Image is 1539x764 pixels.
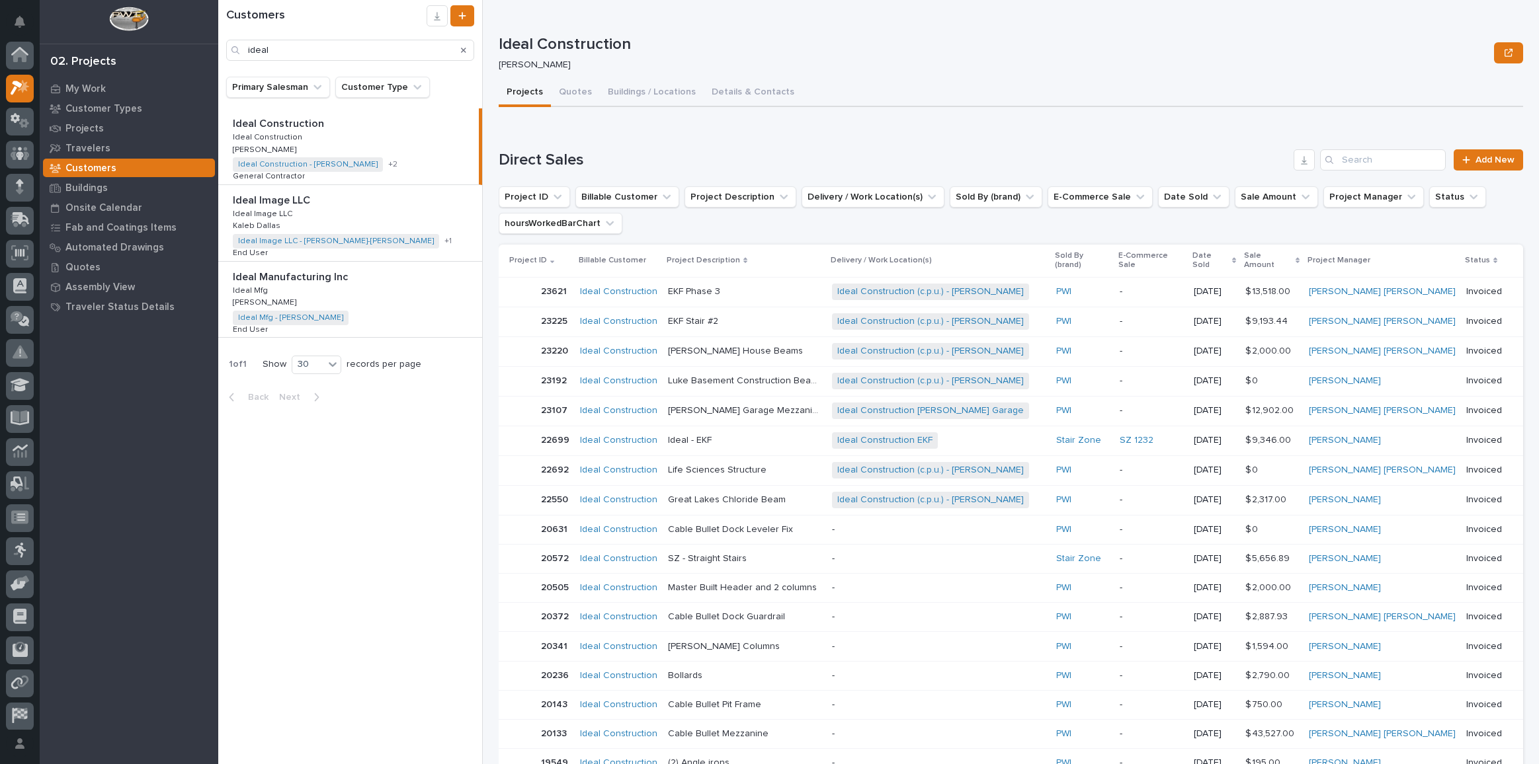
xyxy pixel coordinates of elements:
[65,301,175,313] p: Traveler Status Details
[580,670,657,681] a: Ideal Construction
[1245,551,1292,564] p: $ 5,656.89
[1158,186,1229,208] button: Date Sold
[279,391,308,403] span: Next
[837,375,1024,387] a: Ideal Construction (c.p.u.) - [PERSON_NAME]
[541,726,569,740] p: 20133
[1309,465,1456,476] a: [PERSON_NAME] [PERSON_NAME]
[1309,670,1381,681] a: [PERSON_NAME]
[65,182,108,194] p: Buildings
[1309,524,1381,535] a: [PERSON_NAME]
[1056,346,1071,357] a: PWI
[1323,186,1424,208] button: Project Manager
[1309,641,1381,652] a: [PERSON_NAME]
[335,77,430,98] button: Customer Type
[832,524,1046,535] p: -
[1309,346,1456,357] a: [PERSON_NAME] [PERSON_NAME]
[1309,316,1456,327] a: [PERSON_NAME] [PERSON_NAME]
[1466,494,1502,506] p: Invoiced
[668,492,788,506] p: Great Lakes Chloride Beam
[580,435,657,446] a: Ideal Construction
[218,185,482,262] a: Ideal Image LLCIdeal Image LLC Ideal Image LLCIdeal Image LLC Kaleb DallasKaleb Dallas Ideal Imag...
[1245,373,1261,387] p: $ 0
[1245,580,1294,593] p: $ 2,000.00
[541,284,569,297] p: 23621
[1235,186,1318,208] button: Sale Amount
[233,169,308,181] p: General Contractor
[1309,435,1381,446] a: [PERSON_NAME]
[1192,248,1229,273] p: Date Sold
[832,699,1046,710] p: -
[1245,668,1292,681] p: $ 2,790.00
[1309,699,1381,710] a: [PERSON_NAME]
[1245,343,1294,357] p: $ 2,000.00
[1454,149,1523,171] a: Add New
[541,638,570,652] p: 20341
[1194,435,1235,446] p: [DATE]
[238,313,343,323] a: Ideal Mfg - [PERSON_NAME]
[40,297,218,317] a: Traveler Status Details
[233,268,351,284] p: Ideal Manufacturing Inc
[274,391,330,403] button: Next
[1466,286,1502,297] p: Invoiced
[233,284,270,295] p: Ideal Mfg
[1120,524,1183,535] p: -
[1194,611,1235,623] p: [DATE]
[832,582,1046,593] p: -
[541,462,571,476] p: 22692
[1309,286,1456,297] a: [PERSON_NAME] [PERSON_NAME]
[1194,465,1235,476] p: [DATE]
[580,699,657,710] a: Ideal Construction
[580,465,657,476] a: Ideal Construction
[1056,553,1101,564] a: Stair Zone
[1320,149,1446,171] input: Search
[704,79,802,107] button: Details & Contacts
[65,262,101,274] p: Quotes
[832,553,1046,564] p: -
[1309,375,1381,387] a: [PERSON_NAME]
[1056,316,1071,327] a: PWI
[1120,346,1183,357] p: -
[1194,346,1235,357] p: [DATE]
[579,253,646,268] p: Billable Customer
[832,728,1046,740] p: -
[1245,521,1261,535] p: $ 0
[1194,316,1235,327] p: [DATE]
[580,524,657,535] a: Ideal Construction
[1466,435,1502,446] p: Invoiced
[499,632,1523,661] tr: 2034120341 Ideal Construction [PERSON_NAME] Columns[PERSON_NAME] Columns -PWI -[DATE]$ 1,594.00$ ...
[1194,728,1235,740] p: [DATE]
[1120,316,1183,327] p: -
[541,402,570,416] p: 23107
[226,9,427,23] h1: Customers
[1309,494,1381,506] a: [PERSON_NAME]
[1056,670,1071,681] a: PWI
[1466,553,1502,564] p: Invoiced
[837,316,1024,327] a: Ideal Construction (c.p.u.) - [PERSON_NAME]
[218,108,482,185] a: Ideal ConstructionIdeal Construction Ideal ConstructionIdeal Construction [PERSON_NAME][PERSON_NA...
[1429,186,1486,208] button: Status
[541,432,572,446] p: 22699
[541,343,571,357] p: 23220
[668,343,806,357] p: [PERSON_NAME] House Beams
[238,237,434,246] a: Ideal Image LLC - [PERSON_NAME]-[PERSON_NAME]
[668,402,824,416] p: [PERSON_NAME] Garage Mezzanine
[1118,248,1184,273] p: E-Commerce Sale
[541,580,571,593] p: 20505
[837,286,1024,297] a: Ideal Construction (c.p.u.) - [PERSON_NAME]
[1120,641,1183,652] p: -
[832,670,1046,681] p: -
[580,346,657,357] a: Ideal Construction
[668,432,714,446] p: Ideal - EKF
[240,391,269,403] span: Back
[580,316,657,327] a: Ideal Construction
[1466,641,1502,652] p: Invoiced
[1056,611,1071,623] a: PWI
[40,138,218,158] a: Travelers
[233,130,305,142] p: Ideal Construction
[65,143,110,155] p: Travelers
[1245,697,1285,710] p: $ 750.00
[499,455,1523,485] tr: 2269222692 Ideal Construction Life Sciences StructureLife Sciences Structure Ideal Construction (...
[1056,641,1071,652] a: PWI
[668,462,769,476] p: Life Sciences Structure
[668,609,788,623] p: Cable Bullet Dock Guardrail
